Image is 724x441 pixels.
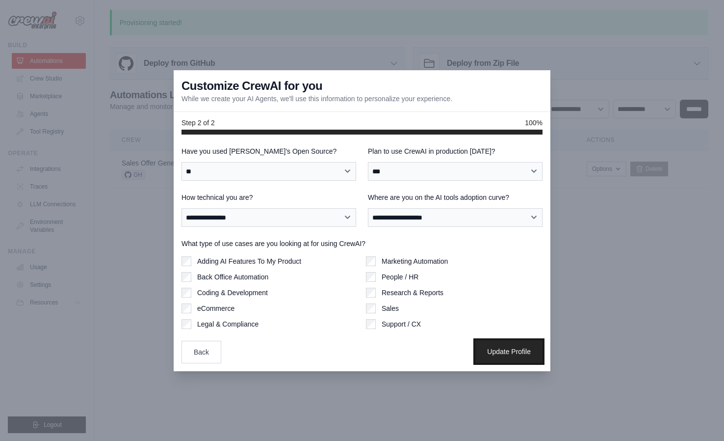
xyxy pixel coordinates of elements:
label: Support / CX [382,319,421,329]
label: Plan to use CrewAI in production [DATE]? [368,146,543,156]
label: Coding & Development [197,288,268,298]
label: eCommerce [197,303,234,313]
label: Back Office Automation [197,272,268,282]
label: Adding AI Features To My Product [197,256,301,266]
h3: Customize CrewAI for you [181,78,322,94]
button: Update Profile [475,340,543,363]
label: Where are you on the AI tools adoption curve? [368,193,543,202]
label: Legal & Compliance [197,319,259,329]
label: Have you used [PERSON_NAME]'s Open Source? [181,146,356,156]
label: How technical you are? [181,193,356,202]
span: Step 2 of 2 [181,118,215,128]
label: Research & Reports [382,288,443,298]
label: Sales [382,303,399,313]
label: People / HR [382,272,418,282]
button: Back [181,341,221,363]
label: What type of use cases are you looking at for using CrewAI? [181,239,543,248]
span: 100% [525,118,543,128]
p: While we create your AI Agents, we'll use this information to personalize your experience. [181,94,452,104]
label: Marketing Automation [382,256,448,266]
